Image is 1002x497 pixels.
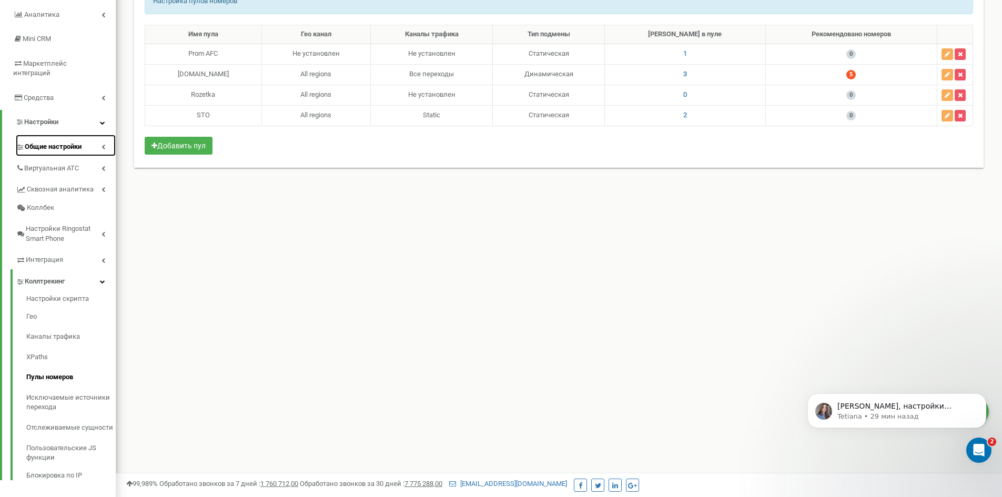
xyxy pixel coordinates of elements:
[145,25,262,44] th: Имя пула
[16,269,116,291] a: Коллтрекинг
[261,44,371,64] td: Не установлен
[966,438,991,463] iframe: Intercom live chat
[765,25,937,44] th: Рекомендовано номеров
[159,480,298,488] span: Обработано звонков за 7 дней :
[404,480,442,488] u: 7 775 288,00
[149,90,257,100] div: Rozetka
[261,105,371,126] td: All regions
[16,156,116,178] a: Виртуальная АТС
[26,367,116,388] a: Пулы номеров
[846,70,856,79] span: 5
[26,388,116,418] a: Исключаемые источники перехода
[492,64,605,85] td: Динамическая
[371,25,492,44] th: Каналы трафика
[449,480,567,488] a: [EMAIL_ADDRESS][DOMAIN_NAME]
[371,44,492,64] td: Не установлен
[13,59,67,77] span: Маркетплейс интеграций
[145,137,212,155] button: Добавить пул
[26,468,116,481] a: Блокировка по IP
[683,70,687,78] span: 3
[26,438,116,468] a: Пользовательские JS функции
[846,90,856,100] span: 0
[24,94,54,102] span: Средства
[492,85,605,105] td: Статическая
[23,35,51,43] span: Mini CRM
[126,480,158,488] span: 99,989%
[300,480,442,488] span: Обработано звонков за 30 дней :
[16,199,116,217] a: Коллбек
[24,118,58,126] span: Настройки
[25,277,65,287] span: Коллтрекинг
[846,111,856,120] span: 0
[261,85,371,105] td: All regions
[26,347,116,368] a: XPaths
[683,49,687,57] span: 1
[26,255,63,265] span: Интеграция
[16,217,116,248] a: Настройки Ringostat Smart Phone
[16,135,116,156] a: Общие настройки
[16,248,116,269] a: Интеграция
[605,25,765,44] th: [PERSON_NAME] в пуле
[260,480,298,488] u: 1 760 712,00
[371,85,492,105] td: Не установлен
[492,105,605,126] td: Статическая
[149,69,257,79] div: [DOMAIN_NAME]
[683,111,687,119] span: 2
[149,110,257,120] div: STO
[792,371,1002,469] iframe: Intercom notifications сообщение
[149,49,257,59] div: Prom AFC
[492,44,605,64] td: Статическая
[492,25,605,44] th: Тип подмены
[2,110,116,135] a: Настройки
[24,11,59,18] span: Аналитика
[371,105,492,126] td: Static
[371,64,492,85] td: Все переходы
[26,224,102,244] span: Настройки Ringostat Smart Phone
[261,25,371,44] th: Гео канал
[27,203,54,213] span: Коллбек
[261,64,371,85] td: All regions
[16,177,116,199] a: Сквозная аналитика
[26,307,116,327] a: Гео
[27,185,94,195] span: Сквозная аналитика
[683,90,687,98] span: 0
[25,142,82,152] span: Общие настройки
[24,164,79,174] span: Виртуальная АТС
[988,438,996,446] span: 2
[26,418,116,438] a: Отслеживаемые сущности
[26,327,116,347] a: Каналы трафика
[26,294,116,307] a: Настройки скрипта
[846,49,856,59] span: 0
